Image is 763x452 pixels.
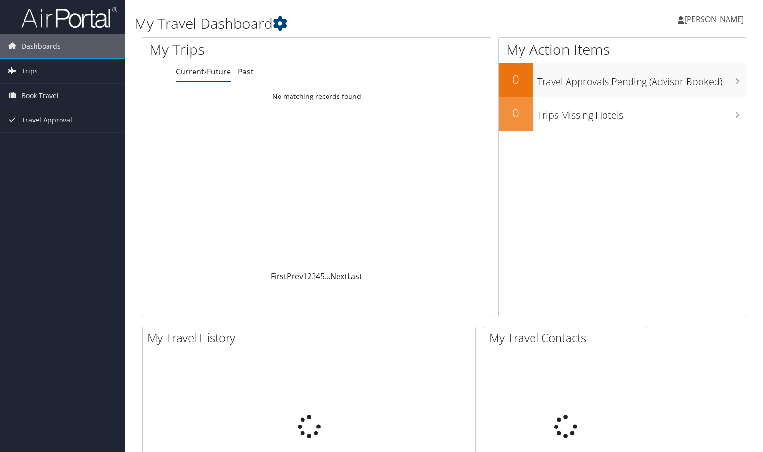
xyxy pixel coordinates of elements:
a: 4 [316,271,320,281]
a: [PERSON_NAME] [678,5,753,34]
h2: 0 [499,105,533,121]
h1: My Action Items [499,39,746,60]
a: Past [238,66,254,77]
a: 3 [312,271,316,281]
span: Book Travel [22,84,59,108]
a: 0Travel Approvals Pending (Advisor Booked) [499,63,746,97]
a: 2 [307,271,312,281]
a: 0Trips Missing Hotels [499,97,746,131]
a: Last [347,271,362,281]
a: Prev [287,271,303,281]
a: First [271,271,287,281]
span: Trips [22,59,38,83]
h3: Trips Missing Hotels [537,104,746,122]
h1: My Trips [149,39,339,60]
img: airportal-logo.png [21,6,117,29]
h2: My Travel Contacts [489,330,647,346]
h1: My Travel Dashboard [134,13,547,34]
span: [PERSON_NAME] [684,14,744,24]
a: 1 [303,271,307,281]
a: Next [330,271,347,281]
span: … [325,271,330,281]
a: 5 [320,271,325,281]
h2: 0 [499,71,533,87]
h3: Travel Approvals Pending (Advisor Booked) [537,70,746,88]
td: No matching records found [142,88,491,105]
h2: My Travel History [147,330,475,346]
span: Dashboards [22,34,61,58]
a: Current/Future [176,66,231,77]
span: Travel Approval [22,108,72,132]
